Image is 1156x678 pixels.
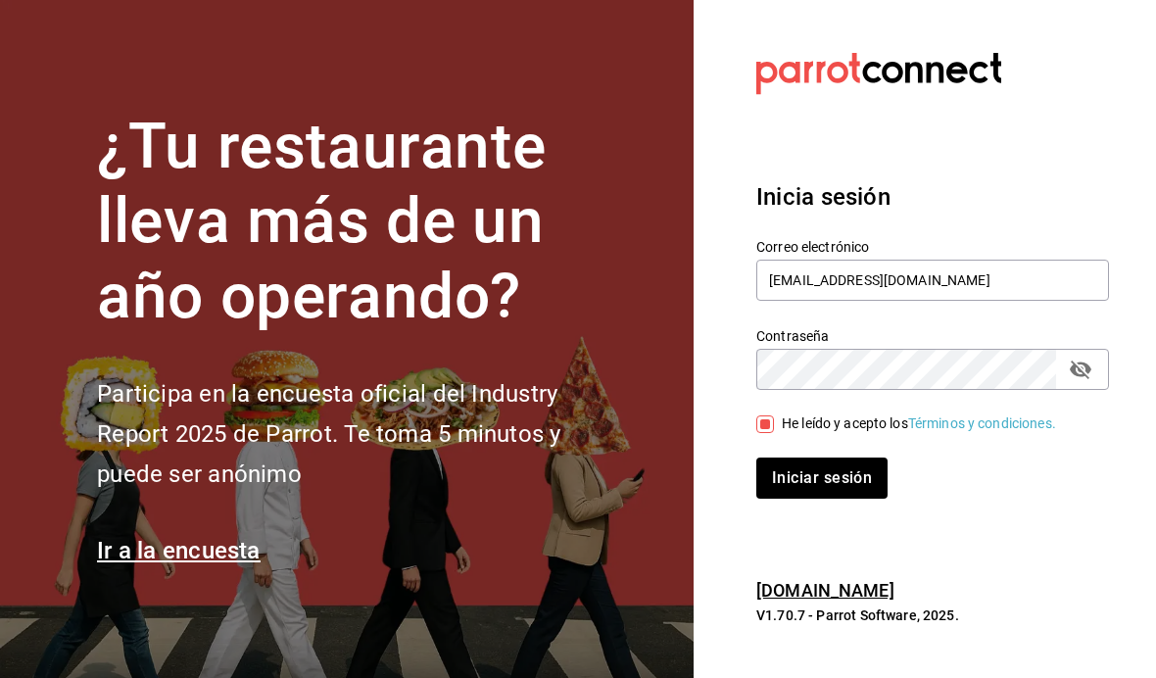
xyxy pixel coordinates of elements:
button: passwordField [1064,353,1097,386]
h3: Inicia sesión [756,179,1109,215]
a: Ir a la encuesta [97,537,261,564]
a: [DOMAIN_NAME] [756,580,894,601]
label: Contraseña [756,328,1109,342]
a: Términos y condiciones. [908,415,1056,431]
input: Ingresa tu correo electrónico [756,260,1109,301]
button: Iniciar sesión [756,458,888,499]
p: V1.70.7 - Parrot Software, 2025. [756,605,1109,625]
div: He leído y acepto los [782,413,1056,434]
label: Correo electrónico [756,239,1109,253]
h2: Participa en la encuesta oficial del Industry Report 2025 de Parrot. Te toma 5 minutos y puede se... [97,374,626,494]
h1: ¿Tu restaurante lleva más de un año operando? [97,110,626,335]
